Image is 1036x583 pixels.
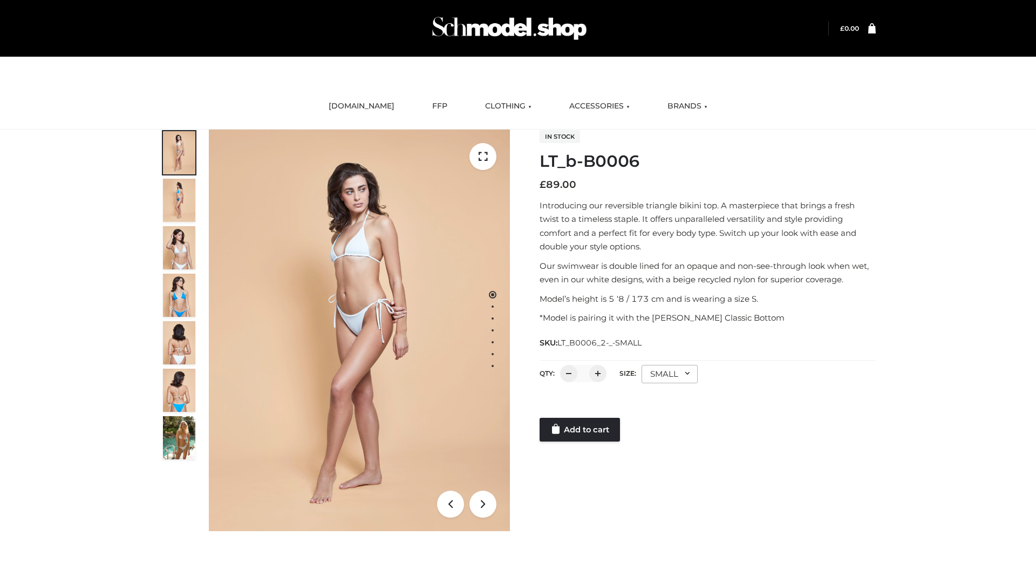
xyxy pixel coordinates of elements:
[163,416,195,459] img: Arieltop_CloudNine_AzureSky2.jpg
[540,179,546,191] span: £
[557,338,642,348] span: LT_B0006_2-_-SMALL
[540,259,876,287] p: Our swimwear is double lined for an opaque and non-see-through look when wet, even in our white d...
[540,199,876,254] p: Introducing our reversible triangle bikini top. A masterpiece that brings a fresh twist to a time...
[840,24,844,32] span: £
[840,24,859,32] bdi: 0.00
[540,311,876,325] p: *Model is pairing it with the [PERSON_NAME] Classic Bottom
[540,179,576,191] bdi: 89.00
[619,369,636,377] label: Size:
[540,418,620,442] a: Add to cart
[163,321,195,364] img: ArielClassicBikiniTop_CloudNine_AzureSky_OW114ECO_7-scaled.jpg
[424,94,455,118] a: FFP
[540,292,876,306] p: Model’s height is 5 ‘8 / 173 cm and is wearing a size S.
[163,369,195,412] img: ArielClassicBikiniTop_CloudNine_AzureSky_OW114ECO_8-scaled.jpg
[540,152,876,171] h1: LT_b-B0006
[209,130,510,531] img: ArielClassicBikiniTop_CloudNine_AzureSky_OW114ECO_1
[321,94,403,118] a: [DOMAIN_NAME]
[659,94,715,118] a: BRANDS
[540,130,580,143] span: In stock
[163,274,195,317] img: ArielClassicBikiniTop_CloudNine_AzureSky_OW114ECO_4-scaled.jpg
[840,24,859,32] a: £0.00
[642,365,698,383] div: SMALL
[540,369,555,377] label: QTY:
[561,94,638,118] a: ACCESSORIES
[540,336,643,349] span: SKU:
[163,226,195,269] img: ArielClassicBikiniTop_CloudNine_AzureSky_OW114ECO_3-scaled.jpg
[163,179,195,222] img: ArielClassicBikiniTop_CloudNine_AzureSky_OW114ECO_2-scaled.jpg
[163,131,195,174] img: ArielClassicBikiniTop_CloudNine_AzureSky_OW114ECO_1-scaled.jpg
[477,94,540,118] a: CLOTHING
[428,7,590,50] img: Schmodel Admin 964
